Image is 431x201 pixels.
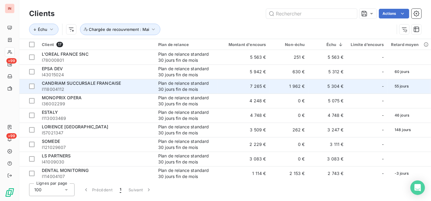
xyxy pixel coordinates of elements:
[42,115,151,121] span: I113003469
[218,166,270,181] td: 1 114 €
[309,94,347,108] td: 5 075 €
[309,64,347,79] td: 5 312 €
[42,124,108,129] span: LORIENCE [GEOGRAPHIC_DATA]
[410,180,425,195] div: Open Intercom Messenger
[42,57,151,63] span: I78000801
[270,152,309,166] td: 0 €
[391,169,412,178] span: -3 jours
[116,183,125,196] button: 1
[158,138,214,150] div: Plan de relance standard 30 jours fin de mois
[391,42,426,47] div: Retard moyen
[382,98,384,104] span: -
[270,94,309,108] td: 0 €
[218,137,270,152] td: 2 229 €
[158,124,214,136] div: Plan de relance standard 30 jours fin de mois
[379,9,409,18] button: Actions
[266,9,357,18] input: Rechercher
[42,173,151,180] span: I114004107
[270,64,309,79] td: 630 €
[158,51,214,63] div: Plan de relance standard 30 jours fin de mois
[42,144,151,150] span: I121029607
[125,183,155,196] button: Suivant
[34,187,42,193] span: 100
[382,112,384,118] span: -
[309,137,347,152] td: 3 111 €
[42,101,151,107] span: I36002299
[42,86,151,92] span: I118004112
[42,42,54,47] span: Client
[270,50,309,64] td: 251 €
[42,153,71,158] span: LS PARTNERS
[382,54,384,60] span: -
[158,66,214,78] div: Plan de relance standard 30 jours fin de mois
[42,159,151,165] span: I41009030
[158,95,214,107] div: Plan de relance standard 30 jours fin de mois
[158,80,214,92] div: Plan de relance standard 30 jours fin de mois
[351,42,384,47] div: Limite d’encours
[391,67,413,76] span: 60 jours
[382,156,384,162] span: -
[218,79,270,94] td: 7 265 €
[312,42,344,47] div: Échu
[309,123,347,137] td: 3 247 €
[309,166,347,181] td: 2 743 €
[391,125,414,134] span: 148 jours
[218,152,270,166] td: 3 083 €
[79,183,116,196] button: Précédent
[382,141,384,147] span: -
[89,27,149,32] span: Chargée de recouvrement : Mai
[218,108,270,123] td: 4 748 €
[42,168,89,173] span: DENTAL MONITORING
[38,27,47,32] span: Échu
[382,83,384,89] span: -
[42,130,151,136] span: I57021347
[382,127,384,133] span: -
[42,66,63,71] span: EPSA DEV
[270,79,309,94] td: 1 962 €
[382,170,384,176] span: -
[221,42,266,47] div: Montant d'encours
[158,109,214,121] div: Plan de relance standard 30 jours fin de mois
[29,8,55,19] h3: Clients
[158,42,214,47] div: Plan de relance
[5,4,15,13] div: IN
[80,24,160,35] button: Chargée de recouvrement : Mai
[309,79,347,94] td: 5 304 €
[158,153,214,165] div: Plan de relance standard 30 jours fin de mois
[273,42,305,47] div: Non-échu
[6,58,17,64] span: +99
[5,188,15,197] img: Logo LeanPay
[391,82,412,91] span: 55 jours
[270,166,309,181] td: 2 153 €
[42,95,82,100] span: MONOPRIX OPERA
[6,133,17,139] span: +99
[218,64,270,79] td: 5 942 €
[120,187,121,193] span: 1
[42,81,121,86] span: CANDRIAM SUCCURSALE FRANCAISE
[218,50,270,64] td: 5 563 €
[42,51,89,57] span: L'OREAL FRANCE SNC
[158,167,214,180] div: Plan de relance standard 30 jours fin de mois
[218,123,270,137] td: 3 509 €
[29,24,58,35] button: Échu
[270,123,309,137] td: 262 €
[218,94,270,108] td: 4 248 €
[309,50,347,64] td: 5 563 €
[270,108,309,123] td: 0 €
[309,152,347,166] td: 3 083 €
[270,137,309,152] td: 0 €
[42,110,58,115] span: ESTALY
[56,42,63,47] span: 17
[42,139,60,144] span: SOMEDE
[391,111,413,120] span: 46 jours
[309,108,347,123] td: 4 748 €
[42,72,151,78] span: I43015024
[382,69,384,75] span: -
